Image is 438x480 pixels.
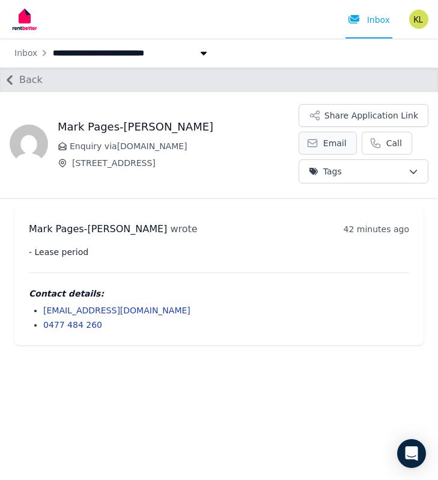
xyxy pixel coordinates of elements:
span: Call [386,137,402,149]
span: Email [323,137,347,149]
a: Inbox [14,48,37,58]
a: 0477 484 260 [43,320,102,330]
h4: Contact details: [29,288,409,300]
span: Back [19,73,43,87]
span: Mark Pages-[PERSON_NAME] [29,223,167,235]
span: [STREET_ADDRESS] [72,157,299,169]
img: Kellie Lewandowski [409,10,428,29]
button: Tags [299,159,428,183]
button: Share Application Link [299,104,428,127]
span: Enquiry via [DOMAIN_NAME] [70,140,299,152]
pre: - Lease period [29,246,409,258]
a: Email [299,132,357,155]
span: wrote [170,223,197,235]
time: 42 minutes ago [344,224,409,234]
div: Open Intercom Messenger [397,439,426,468]
span: Tags [309,165,342,177]
h1: Mark Pages-[PERSON_NAME] [58,118,299,135]
img: RentBetter [10,4,40,34]
div: Inbox [348,14,390,26]
a: Call [362,132,412,155]
img: Mark Pages-Oliver [10,125,48,163]
a: [EMAIL_ADDRESS][DOMAIN_NAME] [43,306,190,315]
